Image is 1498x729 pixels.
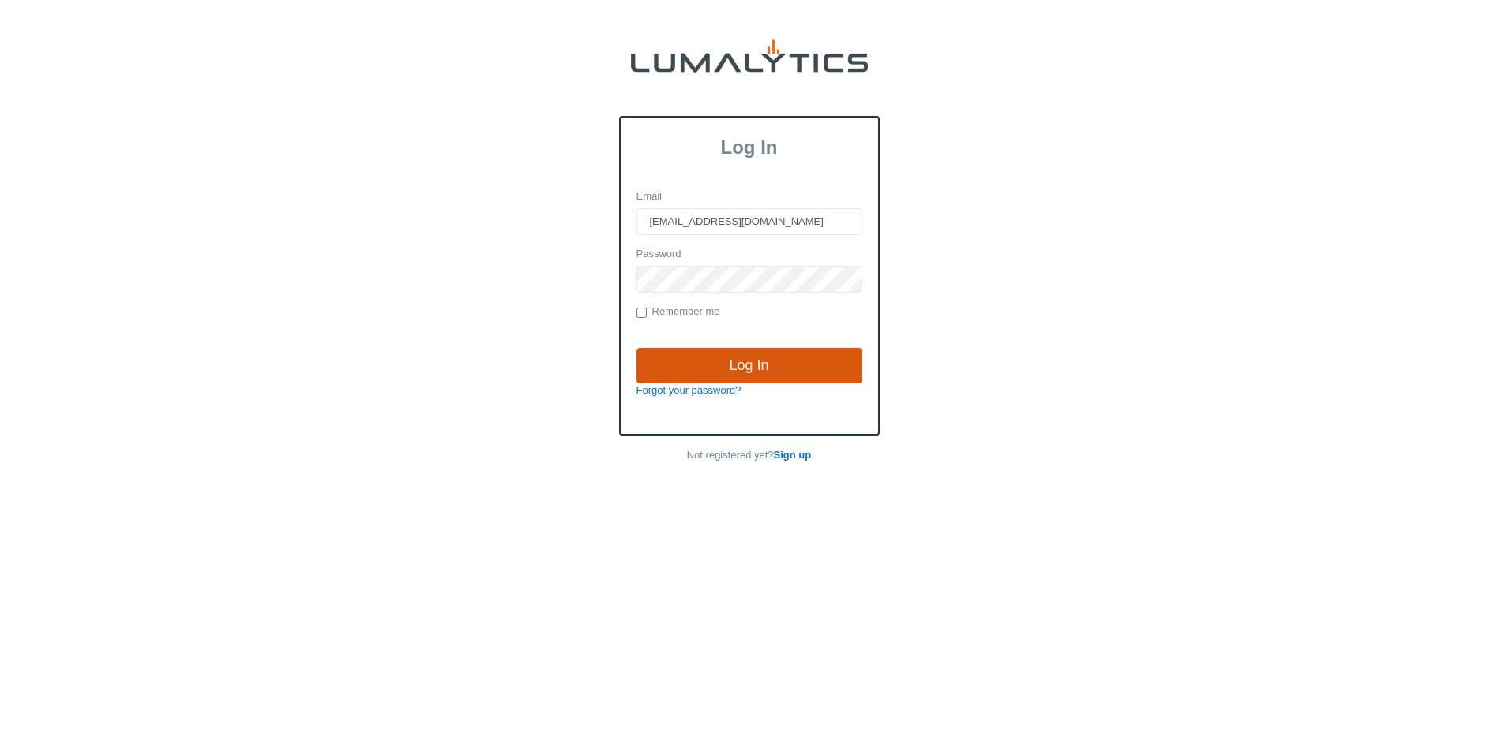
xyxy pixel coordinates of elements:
a: Sign up [774,449,812,461]
img: lumalytics-black-e9b537c871f77d9ce8d3a6940f85695cd68c596e3f819dc492052d1098752254.png [631,39,868,73]
input: Remember me [636,308,647,318]
a: Forgot your password? [636,384,741,396]
label: Remember me [636,305,720,320]
input: Log In [636,348,862,384]
h3: Log In [621,136,878,159]
input: Email [636,208,862,235]
label: Email [636,189,663,204]
label: Password [636,247,681,262]
p: Not registered yet? [619,448,880,463]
